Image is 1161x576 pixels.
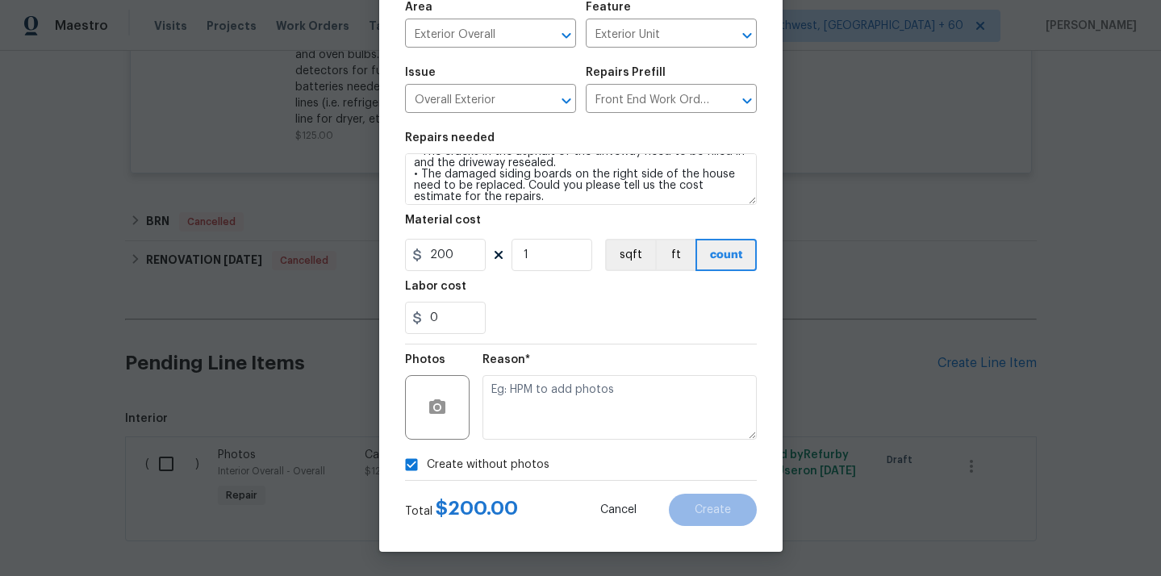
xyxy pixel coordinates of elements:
[405,354,445,365] h5: Photos
[555,24,578,47] button: Open
[586,2,631,13] h5: Feature
[695,239,757,271] button: count
[669,494,757,526] button: Create
[736,90,758,112] button: Open
[405,67,436,78] h5: Issue
[555,90,578,112] button: Open
[405,132,495,144] h5: Repairs needed
[605,239,655,271] button: sqft
[436,499,518,518] span: $ 200.00
[427,457,549,474] span: Create without photos
[405,281,466,292] h5: Labor cost
[655,239,695,271] button: ft
[586,67,666,78] h5: Repairs Prefill
[482,354,530,365] h5: Reason*
[695,504,731,516] span: Create
[574,494,662,526] button: Cancel
[736,24,758,47] button: Open
[405,215,481,226] h5: Material cost
[405,2,432,13] h5: Area
[600,504,637,516] span: Cancel
[405,500,518,520] div: Total
[405,153,757,205] textarea: HOA Violation - The mailbox unit needs replacing (rotted wood). • The cracks in the asphalt of th...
